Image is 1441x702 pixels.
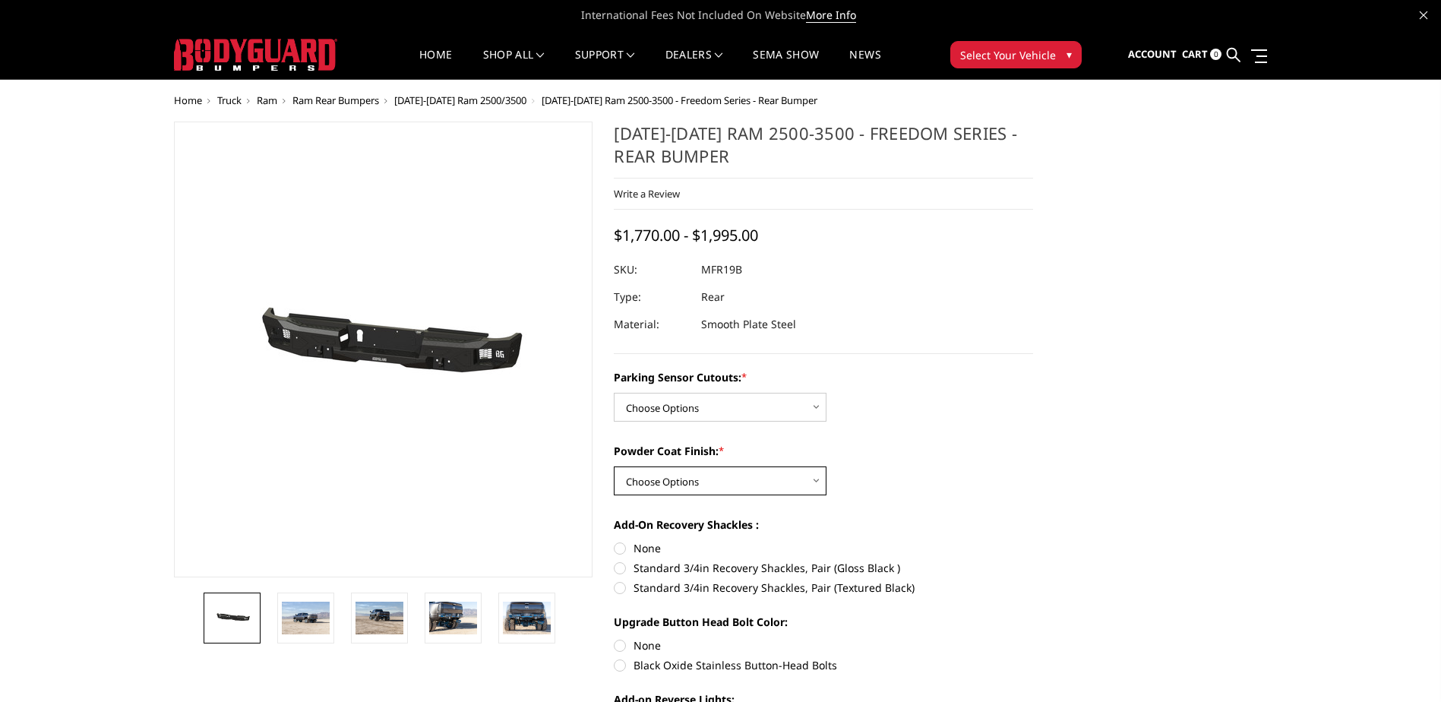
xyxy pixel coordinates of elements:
a: [DATE]-[DATE] Ram 2500/3500 [394,93,526,107]
a: Truck [217,93,242,107]
label: None [614,637,1033,653]
label: Parking Sensor Cutouts: [614,369,1033,385]
button: Select Your Vehicle [950,41,1082,68]
label: Upgrade Button Head Bolt Color: [614,614,1033,630]
a: Cart 0 [1182,34,1221,75]
img: 2019-2025 Ram 2500-3500 - Freedom Series - Rear Bumper [208,607,256,630]
a: 2019-2025 Ram 2500-3500 - Freedom Series - Rear Bumper [174,122,593,577]
a: Dealers [665,49,723,79]
a: Ram [257,93,277,107]
a: Write a Review [614,187,680,201]
dt: Type: [614,283,690,311]
label: Standard 3/4in Recovery Shackles, Pair (Textured Black) [614,580,1033,596]
a: Home [174,93,202,107]
span: Select Your Vehicle [960,47,1056,63]
label: Standard 3/4in Recovery Shackles, Pair (Gloss Black ) [614,560,1033,576]
a: Support [575,49,635,79]
a: SEMA Show [753,49,819,79]
label: Add-On Recovery Shackles : [614,517,1033,533]
span: ▾ [1067,46,1072,62]
span: 0 [1210,49,1221,60]
dd: Smooth Plate Steel [701,311,796,338]
img: 2019-2025 Ram 2500-3500 - Freedom Series - Rear Bumper [503,602,551,634]
a: News [849,49,880,79]
dt: Material: [614,311,690,338]
img: 2019-2025 Ram 2500-3500 - Freedom Series - Rear Bumper [282,602,330,634]
label: Black Oxide Stainless Button-Head Bolts [614,657,1033,673]
span: Cart [1182,47,1208,61]
img: 2019-2025 Ram 2500-3500 - Freedom Series - Rear Bumper [356,602,403,634]
span: $1,770.00 - $1,995.00 [614,225,758,245]
span: [DATE]-[DATE] Ram 2500-3500 - Freedom Series - Rear Bumper [542,93,817,107]
a: Home [419,49,452,79]
a: shop all [483,49,545,79]
label: Powder Coat Finish: [614,443,1033,459]
dt: SKU: [614,256,690,283]
dd: MFR19B [701,256,742,283]
dd: Rear [701,283,725,311]
a: Account [1128,34,1177,75]
label: None [614,540,1033,556]
h1: [DATE]-[DATE] Ram 2500-3500 - Freedom Series - Rear Bumper [614,122,1033,179]
span: Account [1128,47,1177,61]
a: Ram Rear Bumpers [292,93,379,107]
img: 2019-2025 Ram 2500-3500 - Freedom Series - Rear Bumper [429,602,477,634]
img: BODYGUARD BUMPERS [174,39,337,71]
a: More Info [806,8,856,23]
